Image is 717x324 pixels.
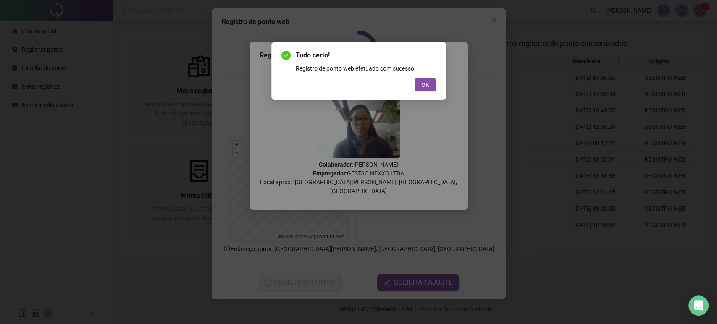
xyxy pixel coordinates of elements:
[415,78,436,91] button: OK
[688,295,709,316] div: Open Intercom Messenger
[421,80,429,89] span: OK
[296,50,436,60] span: Tudo certo!
[281,51,291,60] span: check-circle
[296,64,436,73] div: Registro de ponto web efetuado com sucesso.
